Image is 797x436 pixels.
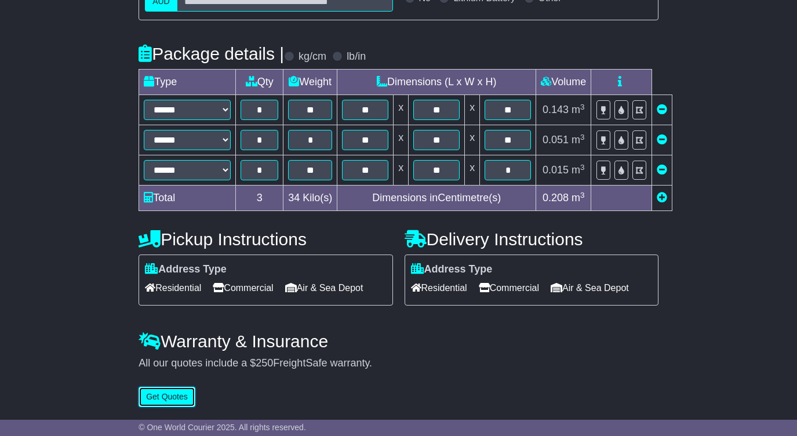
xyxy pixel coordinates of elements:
[236,70,283,95] td: Qty
[411,263,493,276] label: Address Type
[299,50,326,63] label: kg/cm
[236,186,283,211] td: 3
[256,357,273,369] span: 250
[657,104,667,115] a: Remove this item
[657,192,667,204] a: Add new item
[572,192,585,204] span: m
[465,95,480,125] td: x
[139,230,392,249] h4: Pickup Instructions
[347,50,366,63] label: lb/in
[543,104,569,115] span: 0.143
[283,70,337,95] td: Weight
[405,230,658,249] h4: Delivery Instructions
[337,70,536,95] td: Dimensions (L x W x H)
[139,357,658,370] div: All our quotes include a $ FreightSafe warranty.
[337,186,536,211] td: Dimensions in Centimetre(s)
[394,125,409,155] td: x
[572,164,585,176] span: m
[580,103,585,111] sup: 3
[580,191,585,199] sup: 3
[139,423,306,432] span: © One World Courier 2025. All rights reserved.
[551,279,629,297] span: Air & Sea Depot
[479,279,539,297] span: Commercial
[543,164,569,176] span: 0.015
[543,134,569,146] span: 0.051
[580,133,585,141] sup: 3
[465,155,480,186] td: x
[213,279,273,297] span: Commercial
[139,44,284,63] h4: Package details |
[572,134,585,146] span: m
[285,279,363,297] span: Air & Sea Depot
[139,387,195,407] button: Get Quotes
[657,134,667,146] a: Remove this item
[543,192,569,204] span: 0.208
[145,263,227,276] label: Address Type
[283,186,337,211] td: Kilo(s)
[657,164,667,176] a: Remove this item
[288,192,300,204] span: 34
[145,279,201,297] span: Residential
[394,95,409,125] td: x
[394,155,409,186] td: x
[139,70,236,95] td: Type
[139,332,658,351] h4: Warranty & Insurance
[411,279,467,297] span: Residential
[580,163,585,172] sup: 3
[139,186,236,211] td: Total
[465,125,480,155] td: x
[536,70,591,95] td: Volume
[572,104,585,115] span: m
